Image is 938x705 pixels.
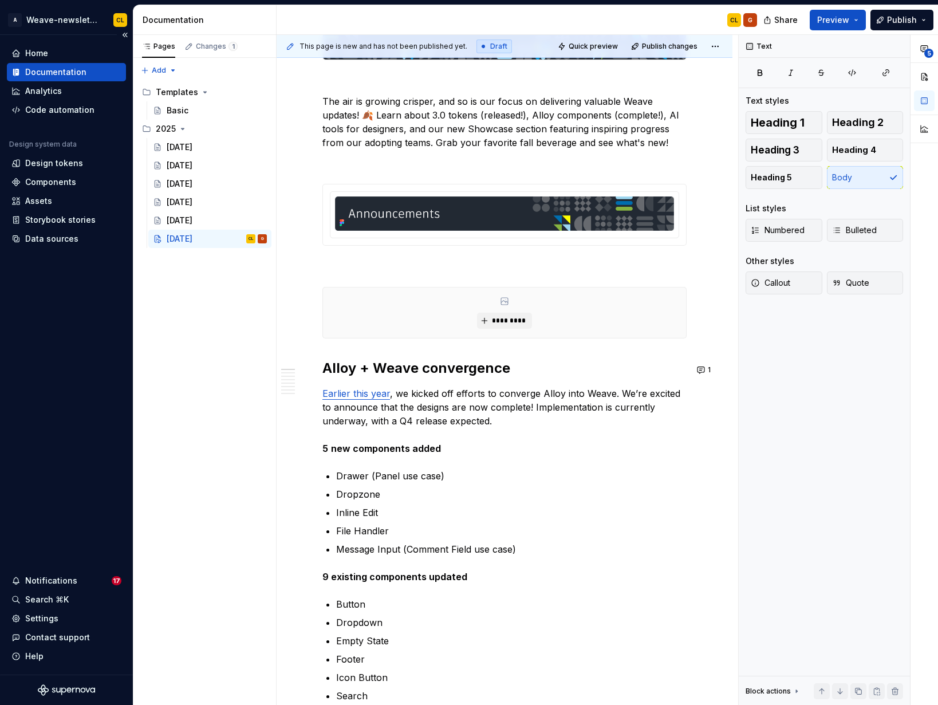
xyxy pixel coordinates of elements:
[746,683,801,699] div: Block actions
[167,160,192,171] div: [DATE]
[336,671,687,684] p: Icon Button
[25,613,58,624] div: Settings
[322,388,390,399] a: Earlier this year
[7,173,126,191] a: Components
[322,360,510,376] strong: Alloy + Weave convergence
[827,139,904,162] button: Heading 4
[322,443,328,454] strong: 5
[148,211,271,230] a: [DATE]
[832,225,877,236] span: Bulleted
[322,571,467,582] strong: 9 existing components updated
[167,215,192,226] div: [DATE]
[7,572,126,590] button: Notifications17
[196,42,238,51] div: Changes
[554,38,623,54] button: Quick preview
[7,647,126,665] button: Help
[827,271,904,294] button: Quote
[7,154,126,172] a: Design tokens
[322,94,687,149] p: The air is growing crisper, and so is our focus on delivering valuable Weave updates! 🍂 Learn abo...
[628,38,703,54] button: Publish changes
[746,255,794,267] div: Other styles
[167,196,192,208] div: [DATE]
[336,634,687,648] p: Empty State
[7,63,126,81] a: Documentation
[167,178,192,190] div: [DATE]
[167,141,192,153] div: [DATE]
[8,13,22,27] div: A
[924,49,933,58] span: 5
[25,85,62,97] div: Analytics
[25,632,90,643] div: Contact support
[746,219,822,242] button: Numbered
[137,83,271,101] div: Templates
[693,362,716,378] button: 1
[7,609,126,628] a: Settings
[7,628,126,647] button: Contact support
[774,14,798,26] span: Share
[336,524,687,538] p: File Handler
[25,233,78,245] div: Data sources
[148,230,271,248] a: [DATE]CLG
[336,469,687,483] p: Drawer (Panel use case)
[148,101,271,120] a: Basic
[490,42,507,51] span: Draft
[336,506,687,519] p: Inline Edit
[832,277,869,289] span: Quote
[137,62,180,78] button: Add
[2,7,131,32] button: AWeave-newsletterCL
[142,42,175,51] div: Pages
[148,156,271,175] a: [DATE]
[832,117,884,128] span: Heading 2
[708,365,711,375] span: 1
[25,575,77,586] div: Notifications
[817,14,849,26] span: Preview
[746,95,789,107] div: Text styles
[38,684,95,696] svg: Supernova Logo
[25,48,48,59] div: Home
[336,542,687,556] p: Message Input (Comment Field use case)
[7,101,126,119] a: Code automation
[7,590,126,609] button: Search ⌘K
[336,597,687,611] p: Button
[156,86,198,98] div: Templates
[148,193,271,211] a: [DATE]
[137,120,271,138] div: 2025
[746,139,822,162] button: Heading 3
[336,652,687,666] p: Footer
[746,166,822,189] button: Heading 5
[7,44,126,62] a: Home
[748,15,752,25] div: G
[152,66,166,75] span: Add
[156,123,176,135] div: 2025
[249,233,253,245] div: CL
[137,83,271,248] div: Page tree
[322,387,687,455] p: , we kicked off efforts to converge Alloy into Weave. We’re excited to announce that the designs ...
[7,230,126,248] a: Data sources
[7,82,126,100] a: Analytics
[112,576,121,585] span: 17
[751,225,805,236] span: Numbered
[832,144,876,156] span: Heading 4
[827,219,904,242] button: Bulleted
[25,651,44,662] div: Help
[336,487,687,501] p: Dropzone
[116,15,124,25] div: CL
[25,157,83,169] div: Design tokens
[26,14,100,26] div: Weave-newsletter
[167,105,188,116] div: Basic
[331,443,441,454] strong: new components added
[870,10,933,30] button: Publish
[810,10,866,30] button: Preview
[7,211,126,229] a: Storybook stories
[117,27,133,43] button: Collapse sidebar
[336,616,687,629] p: Dropdown
[746,111,822,134] button: Heading 1
[25,176,76,188] div: Components
[751,277,790,289] span: Callout
[751,144,799,156] span: Heading 3
[261,233,264,245] div: G
[751,172,792,183] span: Heading 5
[642,42,697,51] span: Publish changes
[751,117,805,128] span: Heading 1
